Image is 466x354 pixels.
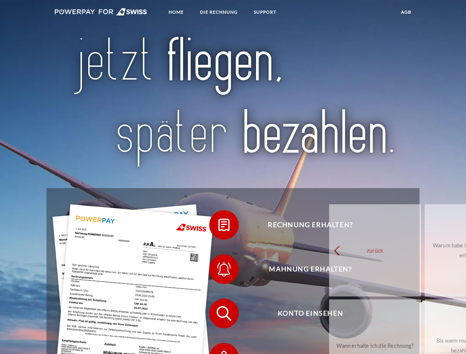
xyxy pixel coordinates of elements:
button: Rechnung erhalten? [209,210,401,240]
img: qb_bell.svg [215,260,233,278]
div: Wann erhalte ich die Rechnung? [334,340,417,350]
span: Konto einsehen [220,299,401,328]
span: Rechnung erhalten? [220,210,401,240]
button: Konto einsehen [209,299,401,328]
a: agb [395,6,418,19]
div: zurück [334,246,417,256]
img: title-swiss_de.svg [70,35,396,170]
a: DIE RECHNUNG [194,6,244,19]
a: Home [162,6,190,19]
button: Mahnung erhalten? [209,254,401,284]
img: qb_search.svg [215,304,233,323]
img: logo-swiss-white.svg [55,8,147,15]
span: Mahnung erhalten? [220,254,401,284]
a: SUPPORT [248,6,283,19]
img: qb_bill.svg [215,216,233,234]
